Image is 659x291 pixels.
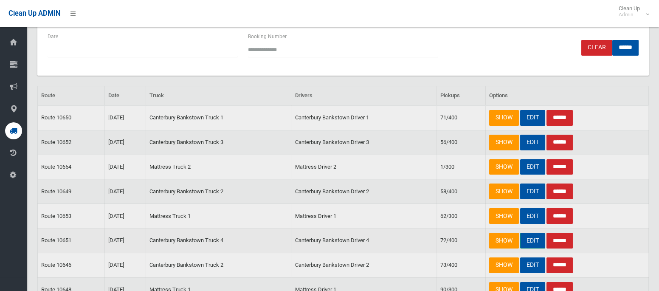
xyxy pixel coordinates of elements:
td: 1/300 [437,155,486,179]
th: Truck [146,86,291,105]
td: 72/400 [437,229,486,253]
td: Canterbury Bankstown Truck 1 [146,105,291,130]
td: Mattress Driver 2 [291,155,437,179]
a: EDIT [520,135,545,150]
td: [DATE] [104,253,146,277]
a: EDIT [520,184,545,199]
td: Canterbury Bankstown Driver 2 [291,253,437,277]
a: EDIT [520,159,545,175]
td: [DATE] [104,155,146,179]
td: Route 10653 [38,204,105,229]
td: [DATE] [104,204,146,229]
td: Canterbury Bankstown Driver 1 [291,105,437,130]
td: Canterbury Bankstown Truck 2 [146,253,291,277]
a: EDIT [520,233,545,249]
label: Booking Number [248,32,287,41]
a: SHOW [489,233,519,249]
td: Route 10651 [38,229,105,253]
td: Route 10654 [38,155,105,179]
td: Canterbury Bankstown Driver 4 [291,229,437,253]
td: Mattress Driver 1 [291,204,437,229]
a: EDIT [520,208,545,224]
th: Options [486,86,649,105]
td: Mattress Truck 2 [146,155,291,179]
td: [DATE] [104,105,146,130]
td: Canterbury Bankstown Truck 3 [146,130,291,155]
a: EDIT [520,257,545,273]
td: Mattress Truck 1 [146,204,291,229]
td: 56/400 [437,130,486,155]
td: Route 10650 [38,105,105,130]
a: SHOW [489,135,519,150]
td: Canterbury Bankstown Driver 2 [291,179,437,204]
a: SHOW [489,184,519,199]
td: 73/400 [437,253,486,277]
td: [DATE] [104,229,146,253]
th: Date [104,86,146,105]
th: Drivers [291,86,437,105]
td: 62/300 [437,204,486,229]
td: [DATE] [104,130,146,155]
span: Clean Up ADMIN [8,9,60,17]
td: 71/400 [437,105,486,130]
td: Route 10649 [38,179,105,204]
a: Clear [581,40,612,56]
small: Admin [619,11,640,18]
td: Canterbury Bankstown Truck 2 [146,179,291,204]
td: [DATE] [104,179,146,204]
label: Date [48,32,58,41]
td: Route 10646 [38,253,105,277]
a: SHOW [489,257,519,273]
a: SHOW [489,208,519,224]
a: SHOW [489,110,519,126]
td: Canterbury Bankstown Truck 4 [146,229,291,253]
th: Pickups [437,86,486,105]
a: SHOW [489,159,519,175]
td: 58/400 [437,179,486,204]
span: Clean Up [614,5,648,18]
a: EDIT [520,110,545,126]
td: Canterbury Bankstown Driver 3 [291,130,437,155]
th: Route [38,86,105,105]
td: Route 10652 [38,130,105,155]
